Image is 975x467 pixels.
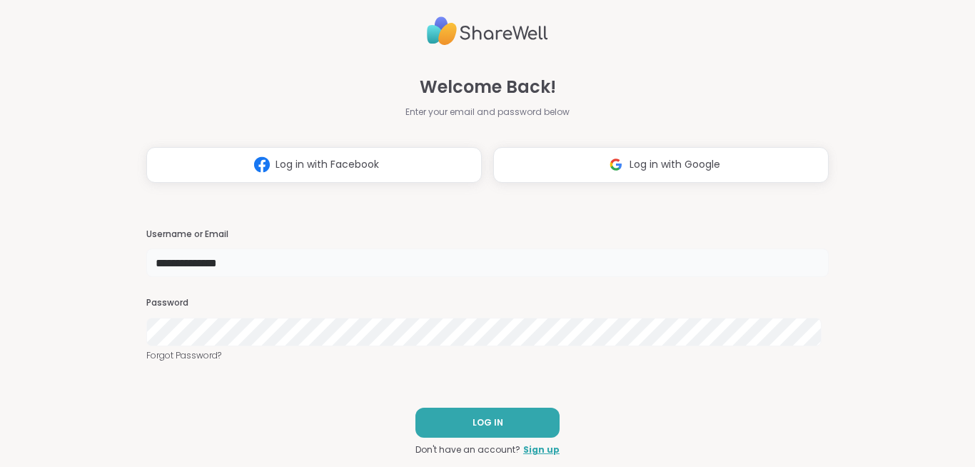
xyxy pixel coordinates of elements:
span: Enter your email and password below [405,106,570,119]
img: ShareWell Logo [427,11,548,51]
a: Forgot Password? [146,349,829,362]
span: Log in with Facebook [276,157,379,172]
button: Log in with Facebook [146,147,482,183]
span: LOG IN [473,416,503,429]
h3: Password [146,297,829,309]
span: Welcome Back! [420,74,556,100]
button: Log in with Google [493,147,829,183]
h3: Username or Email [146,229,829,241]
img: ShareWell Logomark [602,151,630,178]
img: ShareWell Logomark [248,151,276,178]
span: Don't have an account? [415,443,520,456]
span: Log in with Google [630,157,720,172]
a: Sign up [523,443,560,456]
button: LOG IN [415,408,560,438]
